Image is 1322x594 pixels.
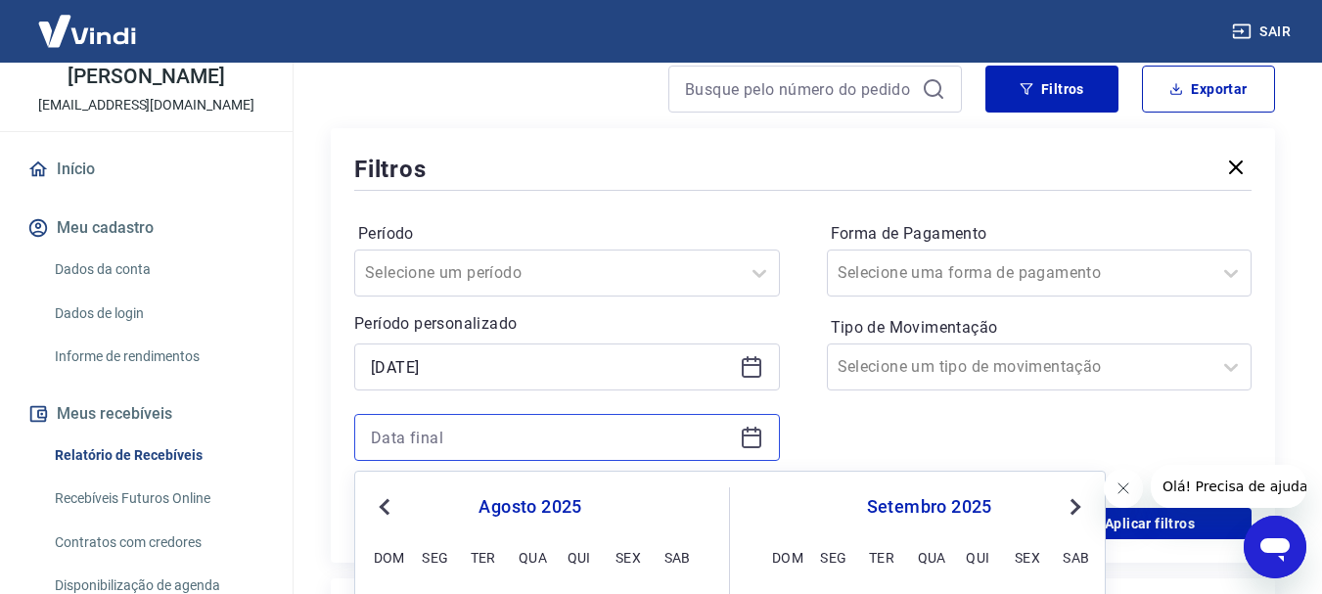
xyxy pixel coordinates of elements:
[23,206,269,250] button: Meu cadastro
[23,148,269,191] a: Início
[374,545,397,569] div: dom
[47,523,269,563] a: Contratos com credores
[869,545,892,569] div: ter
[38,95,254,115] p: [EMAIL_ADDRESS][DOMAIN_NAME]
[1151,465,1306,508] iframe: Mensagem da empresa
[47,337,269,377] a: Informe de rendimentos
[966,545,989,569] div: qui
[685,74,914,104] input: Busque pelo número do pedido
[769,495,1089,519] div: setembro 2025
[831,316,1249,340] label: Tipo de Movimentação
[519,545,542,569] div: qua
[47,479,269,519] a: Recebíveis Futuros Online
[12,14,164,29] span: Olá! Precisa de ajuda?
[568,545,591,569] div: qui
[354,154,427,185] h5: Filtros
[23,392,269,435] button: Meus recebíveis
[1228,14,1299,50] button: Sair
[615,545,639,569] div: sex
[68,67,224,87] p: [PERSON_NAME]
[1064,495,1087,519] button: Next Month
[1244,516,1306,578] iframe: Botão para abrir a janela de mensagens
[772,545,796,569] div: dom
[373,495,396,519] button: Previous Month
[47,294,269,334] a: Dados de login
[354,312,780,336] p: Período personalizado
[358,222,776,246] label: Período
[820,545,843,569] div: seg
[371,495,690,519] div: agosto 2025
[47,250,269,290] a: Dados da conta
[23,1,151,61] img: Vindi
[1015,545,1038,569] div: sex
[471,545,494,569] div: ter
[371,423,732,452] input: Data final
[831,222,1249,246] label: Forma de Pagamento
[1104,469,1143,508] iframe: Fechar mensagem
[1142,66,1275,113] button: Exportar
[422,545,445,569] div: seg
[985,66,1118,113] button: Filtros
[1048,508,1252,539] button: Aplicar filtros
[47,435,269,476] a: Relatório de Recebíveis
[918,545,941,569] div: qua
[371,352,732,382] input: Data inicial
[1063,545,1086,569] div: sab
[664,545,688,569] div: sab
